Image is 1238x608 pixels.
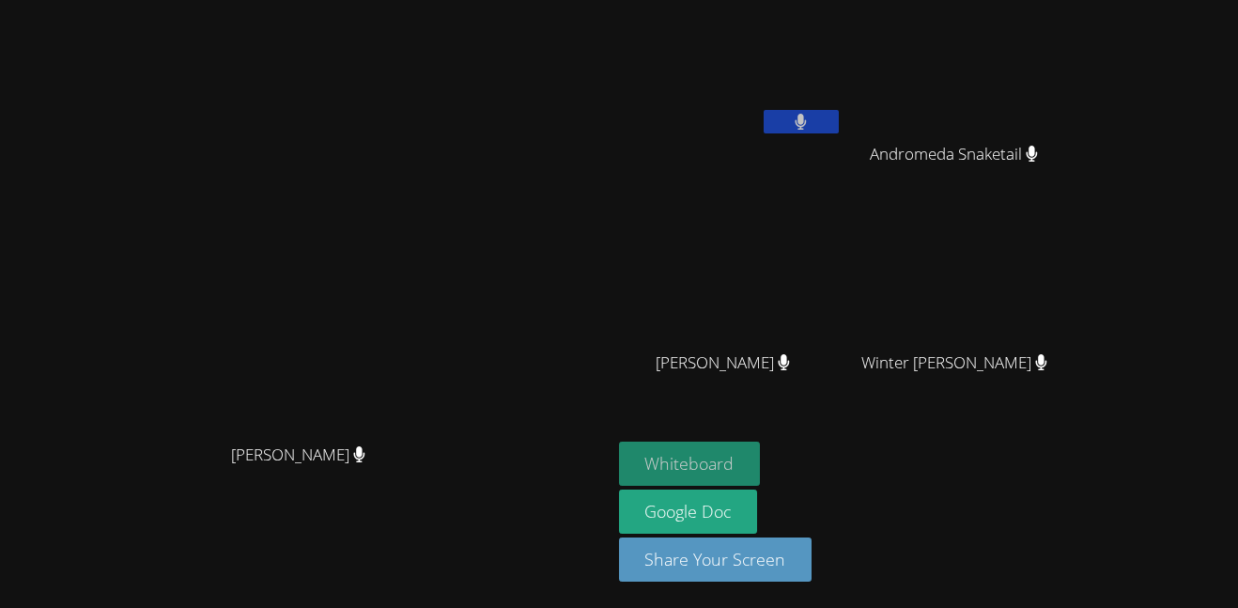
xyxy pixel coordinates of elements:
[870,141,1038,168] span: Andromeda Snaketail
[619,442,761,486] button: Whiteboard
[619,538,812,582] button: Share Your Screen
[231,442,365,469] span: [PERSON_NAME]
[656,350,790,377] span: [PERSON_NAME]
[619,490,758,534] a: Google Doc
[861,350,1047,377] span: Winter [PERSON_NAME]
